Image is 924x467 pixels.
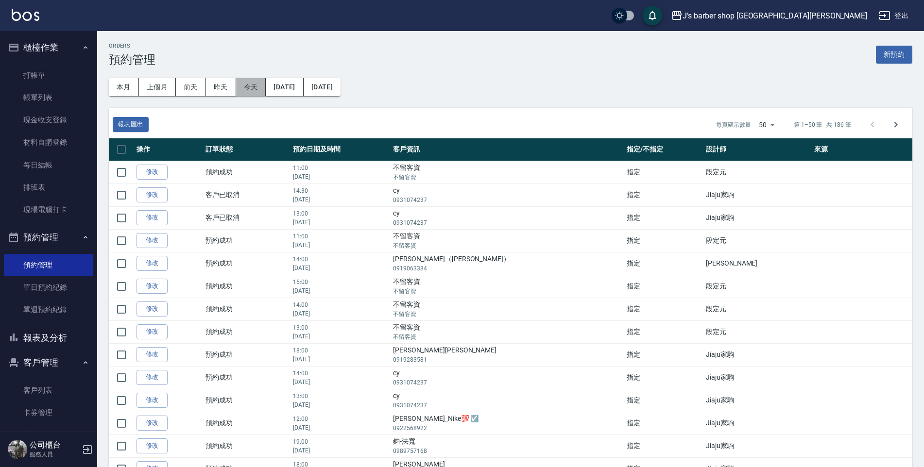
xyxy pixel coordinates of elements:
td: 段定元 [703,229,812,252]
td: cy [391,389,624,412]
td: Jiaju家駒 [703,366,812,389]
button: [DATE] [266,78,303,96]
button: 登出 [875,7,912,25]
p: [DATE] [293,286,389,295]
a: 每日結帳 [4,154,93,176]
p: 0922568922 [393,424,622,433]
div: 50 [755,112,778,138]
p: [DATE] [293,309,389,318]
button: 客戶管理 [4,350,93,375]
p: 12:00 [293,415,389,423]
th: 操作 [134,138,203,161]
button: 報表及分析 [4,325,93,350]
p: 不留客資 [393,310,622,318]
a: 新預約 [876,50,912,59]
p: 不留客資 [393,333,622,341]
p: 11:00 [293,164,389,172]
a: 修改 [137,347,168,362]
td: [PERSON_NAME] [703,252,812,275]
p: 第 1–50 筆 共 186 筆 [794,120,851,129]
td: 預約成功 [203,161,291,183]
td: 段定元 [703,298,812,320]
td: Jiaju家駒 [703,434,812,457]
td: 指定 [624,298,703,320]
h2: Orders [109,43,155,49]
td: 鈞-法寬 [391,434,624,457]
h5: 公司櫃台 [30,440,79,450]
p: 14:00 [293,255,389,264]
a: 修改 [137,370,168,385]
button: [DATE] [304,78,341,96]
td: 段定元 [703,161,812,183]
a: 打帳單 [4,64,93,86]
td: Jiaju家駒 [703,412,812,434]
a: 排班表 [4,176,93,199]
p: 14:00 [293,369,389,378]
td: Jiaju家駒 [703,343,812,366]
p: 14:00 [293,300,389,309]
td: 預約成功 [203,298,291,320]
p: 不留客資 [393,241,622,250]
p: 0989757168 [393,447,622,455]
button: 今天 [236,78,266,96]
button: 昨天 [206,78,236,96]
p: [DATE] [293,355,389,364]
td: 不留客資 [391,161,624,183]
td: 指定 [624,183,703,206]
td: 預約成功 [203,366,291,389]
p: [DATE] [293,172,389,181]
td: 預約成功 [203,434,291,457]
p: 19:00 [293,437,389,446]
td: [PERSON_NAME][PERSON_NAME] [391,343,624,366]
td: Jiaju家駒 [703,183,812,206]
td: 不留客資 [391,275,624,298]
a: 修改 [137,256,168,271]
p: [DATE] [293,332,389,341]
button: 櫃檯作業 [4,35,93,60]
td: cy [391,366,624,389]
p: 13:00 [293,209,389,218]
a: 單週預約紀錄 [4,299,93,321]
td: 段定元 [703,275,812,298]
a: 修改 [137,210,168,225]
p: 0931074237 [393,378,622,387]
p: 14:30 [293,186,389,195]
td: 不留客資 [391,298,624,320]
th: 設計師 [703,138,812,161]
h3: 預約管理 [109,53,155,67]
td: 指定 [624,206,703,229]
p: [DATE] [293,446,389,455]
p: [DATE] [293,241,389,250]
button: J’s barber shop [GEOGRAPHIC_DATA][PERSON_NAME] [667,6,871,26]
a: 修改 [137,233,168,248]
td: 指定 [624,412,703,434]
p: [DATE] [293,218,389,227]
a: 修改 [137,438,168,453]
a: 現金收支登錄 [4,109,93,131]
a: 材料自購登錄 [4,131,93,153]
p: 0919063384 [393,264,622,273]
th: 訂單狀態 [203,138,291,161]
p: 13:00 [293,323,389,332]
td: 指定 [624,320,703,343]
a: 修改 [137,301,168,317]
a: 預約管理 [4,254,93,276]
a: 現場電腦打卡 [4,199,93,221]
td: 指定 [624,343,703,366]
p: [DATE] [293,423,389,432]
button: Go to next page [884,113,907,136]
td: 指定 [624,229,703,252]
img: Logo [12,9,39,21]
p: 0931074237 [393,218,622,227]
td: 預約成功 [203,275,291,298]
td: 預約成功 [203,343,291,366]
td: 指定 [624,434,703,457]
th: 客戶資訊 [391,138,624,161]
p: 每頁顯示數量 [716,120,751,129]
p: 0919283581 [393,355,622,364]
button: 上個月 [139,78,176,96]
td: 預約成功 [203,389,291,412]
p: 不留客資 [393,173,622,182]
td: Jiaju家駒 [703,206,812,229]
td: 不留客資 [391,229,624,252]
